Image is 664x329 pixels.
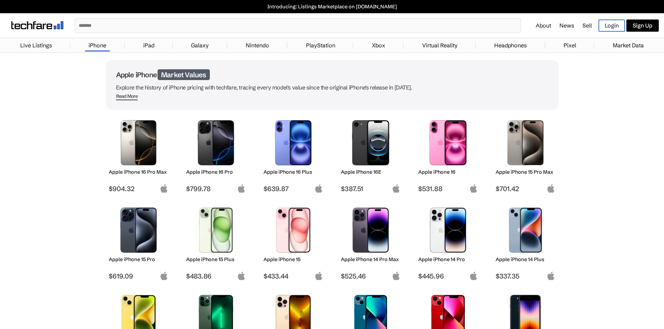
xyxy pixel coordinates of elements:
[496,256,555,263] h2: Apple iPhone 14 Plus
[341,185,400,193] span: $387.51
[158,69,210,80] span: Market Values
[237,184,246,193] img: apple-logo
[418,169,478,175] h2: Apple iPhone 16
[160,184,168,193] img: apple-logo
[423,120,473,165] img: iPhone 16
[260,117,327,193] a: iPhone 16 Plus Apple iPhone 16 Plus $639.87 apple-logo
[547,184,555,193] img: apple-logo
[140,38,158,52] a: iPad
[17,38,55,52] a: Live Listings
[493,204,559,280] a: iPhone 14 Plus Apple iPhone 14 Plus $337.35 apple-logo
[536,22,551,29] a: About
[186,185,246,193] span: $799.78
[264,272,323,280] span: $433.44
[114,207,163,253] img: iPhone 15 Pro
[418,272,478,280] span: $445.96
[114,120,163,165] img: iPhone 16 Pro Max
[106,117,172,193] a: iPhone 16 Pro Max Apple iPhone 16 Pro Max $904.32 apple-logo
[346,207,395,253] img: iPhone 14 Pro Max
[314,272,323,280] img: apple-logo
[338,117,404,193] a: iPhone 16E Apple iPhone 16E $387.51 apple-logo
[469,272,478,280] img: apple-logo
[237,272,246,280] img: apple-logo
[11,21,63,29] img: techfare logo
[260,204,327,280] a: iPhone 15 Apple iPhone 15 $433.44 apple-logo
[501,207,550,253] img: iPhone 14 Plus
[106,204,172,280] a: iPhone 15 Pro Apple iPhone 15 Pro $619.09 apple-logo
[191,120,241,165] img: iPhone 16 Pro
[264,256,323,263] h2: Apple iPhone 15
[368,38,389,52] a: Xbox
[496,272,555,280] span: $337.35
[183,117,249,193] a: iPhone 16 Pro Apple iPhone 16 Pro $799.78 apple-logo
[269,120,318,165] img: iPhone 16 Plus
[264,185,323,193] span: $639.87
[341,256,400,263] h2: Apple iPhone 14 Pro Max
[186,272,246,280] span: $483.86
[496,185,555,193] span: $701.42
[418,256,478,263] h2: Apple iPhone 14 Pro
[415,117,481,193] a: iPhone 16 Apple iPhone 16 $531.88 apple-logo
[469,184,478,193] img: apple-logo
[609,38,647,52] a: Market Data
[191,207,241,253] img: iPhone 15 Plus
[3,3,661,10] a: Introducing: Listings Marketplace on [DOMAIN_NAME]
[338,204,404,280] a: iPhone 14 Pro Max Apple iPhone 14 Pro Max $525.46 apple-logo
[598,19,625,32] a: Login
[85,38,110,52] a: iPhone
[116,70,548,79] h1: Apple iPhone
[547,272,555,280] img: apple-logo
[418,185,478,193] span: $531.88
[264,169,323,175] h2: Apple iPhone 16 Plus
[496,169,555,175] h2: Apple iPhone 15 Pro Max
[109,169,168,175] h2: Apple iPhone 16 Pro Max
[160,272,168,280] img: apple-logo
[392,184,400,193] img: apple-logo
[116,93,138,100] span: Read More
[116,93,138,99] div: Read More
[626,19,659,32] a: Sign Up
[109,272,168,280] span: $619.09
[341,169,400,175] h2: Apple iPhone 16E
[501,120,550,165] img: iPhone 15 Pro Max
[392,272,400,280] img: apple-logo
[559,22,574,29] a: News
[423,207,473,253] img: iPhone 14 Pro
[242,38,273,52] a: Nintendo
[346,120,395,165] img: iPhone 16E
[186,169,246,175] h2: Apple iPhone 16 Pro
[269,207,318,253] img: iPhone 15
[188,38,212,52] a: Galaxy
[582,22,592,29] a: Sell
[560,38,580,52] a: Pixel
[183,204,249,280] a: iPhone 15 Plus Apple iPhone 15 Plus $483.86 apple-logo
[186,256,246,263] h2: Apple iPhone 15 Plus
[116,83,548,92] p: Explore the history of iPhone pricing with techfare, tracing every model's value since the origin...
[341,272,400,280] span: $525.46
[491,38,530,52] a: Headphones
[419,38,461,52] a: Virtual Reality
[314,184,323,193] img: apple-logo
[109,256,168,263] h2: Apple iPhone 15 Pro
[109,185,168,193] span: $904.32
[493,117,559,193] a: iPhone 15 Pro Max Apple iPhone 15 Pro Max $701.42 apple-logo
[415,204,481,280] a: iPhone 14 Pro Apple iPhone 14 Pro $445.96 apple-logo
[303,38,339,52] a: PlayStation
